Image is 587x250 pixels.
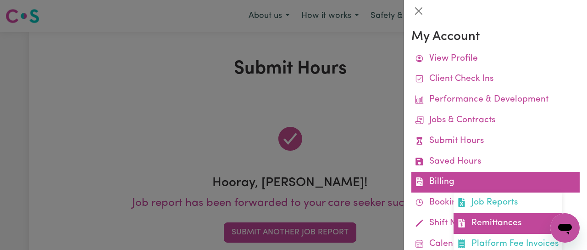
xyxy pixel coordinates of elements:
button: Close [411,4,426,18]
a: View Profile [411,49,580,69]
a: Performance & Development [411,90,580,110]
a: Remittances [454,213,562,234]
a: Submit Hours [411,131,580,152]
h3: My Account [411,29,580,45]
iframe: Button to launch messaging window [550,213,580,243]
a: Saved Hours [411,152,580,172]
a: Client Check Ins [411,69,580,90]
a: BillingJob ReportsRemittancesPlatform Fee Invoices [411,172,580,193]
a: Job Reports [454,193,562,213]
a: Jobs & Contracts [411,110,580,131]
a: Bookings [411,193,580,213]
a: Shift Notes [411,213,580,234]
